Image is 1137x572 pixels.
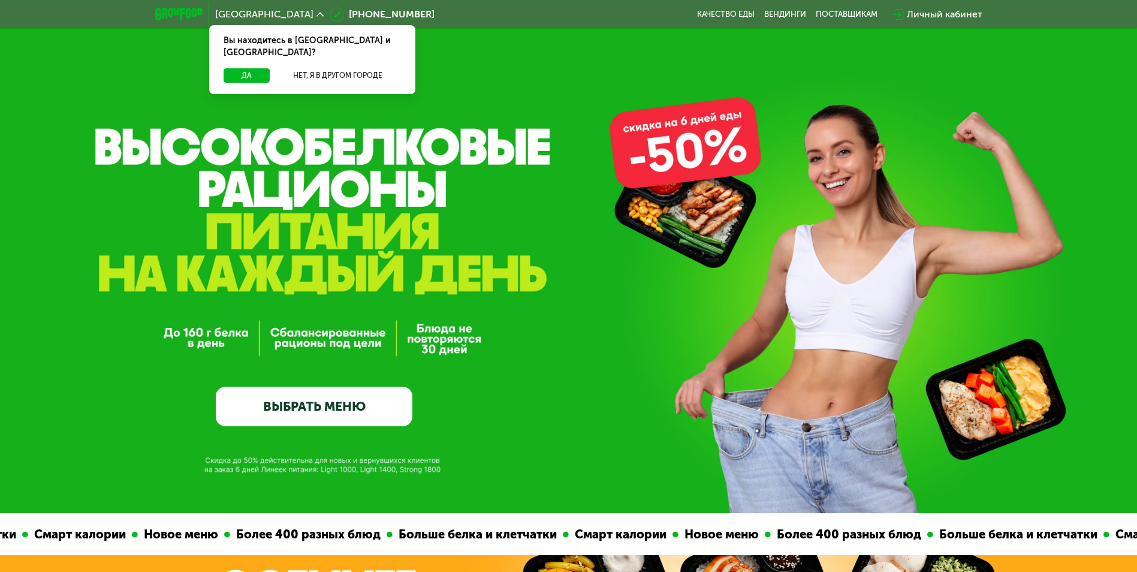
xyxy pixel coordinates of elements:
[224,68,270,83] button: Да
[135,525,221,544] div: Новое меню
[227,525,384,544] div: Более 400 разных блюд
[697,10,755,19] a: Качество еды
[216,387,412,426] a: ВЫБРАТЬ МЕНЮ
[215,10,313,19] span: [GEOGRAPHIC_DATA]
[930,525,1100,544] div: Больше белка и клетчатки
[675,525,762,544] div: Новое меню
[768,525,924,544] div: Более 400 разных блюд
[816,10,877,19] div: поставщикам
[275,68,401,83] button: Нет, я в другом городе
[764,10,806,19] a: Вендинги
[907,7,982,22] div: Личный кабинет
[390,525,560,544] div: Больше белка и клетчатки
[25,525,129,544] div: Смарт калории
[330,7,435,22] a: [PHONE_NUMBER]
[209,25,415,68] div: Вы находитесь в [GEOGRAPHIC_DATA] и [GEOGRAPHIC_DATA]?
[566,525,669,544] div: Смарт калории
